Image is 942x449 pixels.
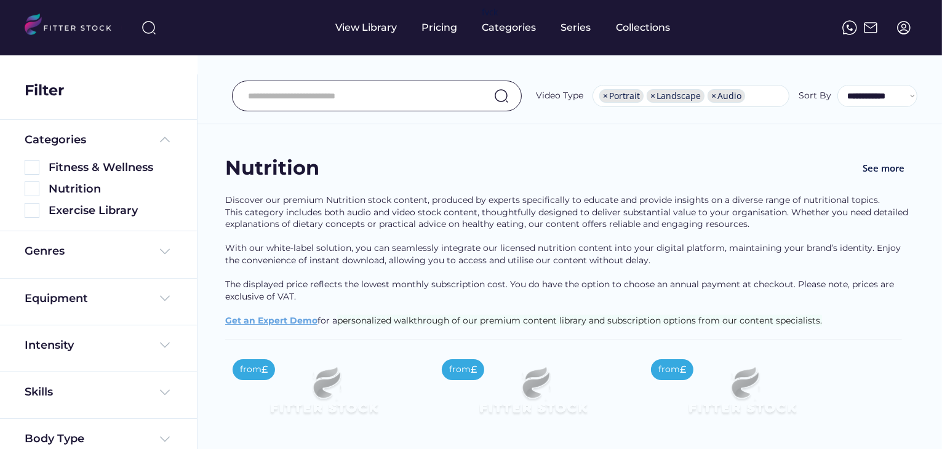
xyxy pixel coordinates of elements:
[225,315,317,326] a: Get an Expert Demo
[25,431,84,447] div: Body Type
[261,363,268,376] div: £
[225,194,914,339] div: Discover our premium Nutrition stock content, produced by experts specifically to educate and pro...
[482,21,537,34] div: Categories
[482,6,498,18] div: fvck
[650,92,655,100] span: ×
[240,364,261,376] div: from
[25,338,74,353] div: Intensity
[896,20,911,35] img: profile-circle.svg
[225,279,896,302] span: The displayed price reflects the lowest monthly subscription cost. You do have the option to choo...
[842,20,857,35] img: meteor-icons_whatsapp%20%281%29.svg
[25,291,88,306] div: Equipment
[25,244,65,259] div: Genres
[853,154,914,182] button: See more
[454,352,612,440] img: Frame%2079%20%281%29.svg
[336,21,397,34] div: View Library
[561,21,592,34] div: Series
[658,364,680,376] div: from
[449,364,471,376] div: from
[49,181,172,197] div: Nutrition
[708,89,745,103] li: Audio
[422,21,458,34] div: Pricing
[158,244,172,259] img: Frame%20%284%29.svg
[25,80,64,101] div: Filter
[25,160,39,175] img: Rectangle%205126.svg
[599,89,644,103] li: Portrait
[158,132,172,147] img: Frame%20%285%29.svg
[25,132,86,148] div: Categories
[711,92,716,100] span: ×
[647,89,705,103] li: Landscape
[663,352,821,440] img: Frame%2079%20%281%29.svg
[471,363,477,376] div: £
[245,352,402,440] img: Frame%2079%20%281%29.svg
[337,315,822,326] span: personalized walkthrough of our premium content library and subscription options from our content...
[25,203,39,218] img: Rectangle%205126.svg
[863,20,878,35] img: Frame%2051.svg
[25,181,39,196] img: Rectangle%205126.svg
[680,363,686,376] div: £
[25,384,55,400] div: Skills
[49,203,172,218] div: Exercise Library
[158,432,172,447] img: Frame%20%284%29.svg
[225,154,348,182] div: Nutrition
[158,385,172,400] img: Frame%20%284%29.svg
[49,160,172,175] div: Fitness & Wellness
[158,338,172,352] img: Frame%20%284%29.svg
[142,20,156,35] img: search-normal%203.svg
[25,14,122,39] img: LOGO.svg
[494,89,509,103] img: search-normal.svg
[536,90,583,102] div: Video Type
[799,90,831,102] div: Sort By
[603,92,608,100] span: ×
[158,291,172,306] img: Frame%20%284%29.svg
[617,21,671,34] div: Collections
